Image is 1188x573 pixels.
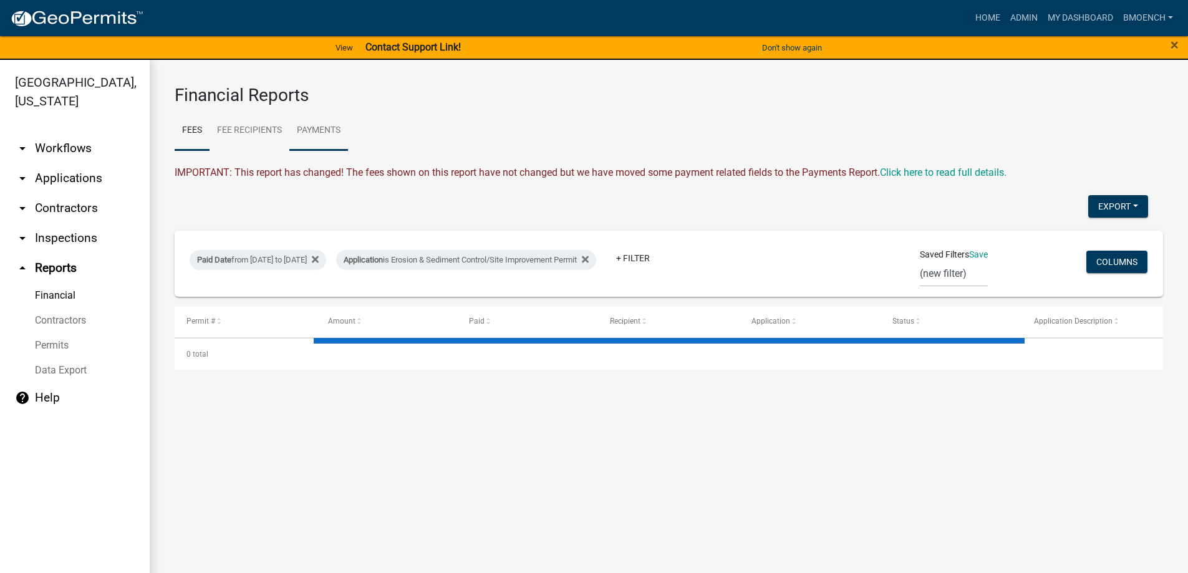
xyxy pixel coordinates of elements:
[1088,195,1148,218] button: Export
[289,111,348,151] a: Payments
[920,248,969,261] span: Saved Filters
[606,247,660,269] a: + Filter
[880,166,1007,178] wm-modal-confirm: Upcoming Changes to Daily Fees Report
[469,317,485,325] span: Paid
[740,307,881,337] datatable-header-cell: Application
[1005,6,1043,30] a: Admin
[316,307,456,337] datatable-header-cell: Amount
[336,250,596,270] div: is Erosion & Sediment Control/Site Improvement Permit
[190,250,326,270] div: from [DATE] to [DATE]
[610,317,640,325] span: Recipient
[1043,6,1118,30] a: My Dashboard
[1086,251,1147,273] button: Columns
[1171,37,1179,52] button: Close
[598,307,739,337] datatable-header-cell: Recipient
[15,231,30,246] i: arrow_drop_down
[344,255,383,264] span: Application
[210,111,289,151] a: Fee Recipients
[880,166,1007,178] a: Click here to read full details.
[1118,6,1178,30] a: bmoench
[15,261,30,276] i: arrow_drop_up
[757,37,827,58] button: Don't show again
[331,37,358,58] a: View
[328,317,355,325] span: Amount
[15,201,30,216] i: arrow_drop_down
[1171,36,1179,54] span: ×
[970,6,1005,30] a: Home
[457,307,598,337] datatable-header-cell: Paid
[365,41,461,53] strong: Contact Support Link!
[175,165,1163,180] div: IMPORTANT: This report has changed! The fees shown on this report have not changed but we have mo...
[1022,307,1163,337] datatable-header-cell: Application Description
[881,307,1021,337] datatable-header-cell: Status
[175,111,210,151] a: Fees
[969,249,988,259] a: Save
[1034,317,1113,325] span: Application Description
[15,171,30,186] i: arrow_drop_down
[186,317,215,325] span: Permit #
[197,255,231,264] span: Paid Date
[751,317,790,325] span: Application
[892,317,914,325] span: Status
[15,141,30,156] i: arrow_drop_down
[175,307,316,337] datatable-header-cell: Permit #
[175,339,1163,370] div: 0 total
[15,390,30,405] i: help
[175,85,1163,106] h3: Financial Reports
